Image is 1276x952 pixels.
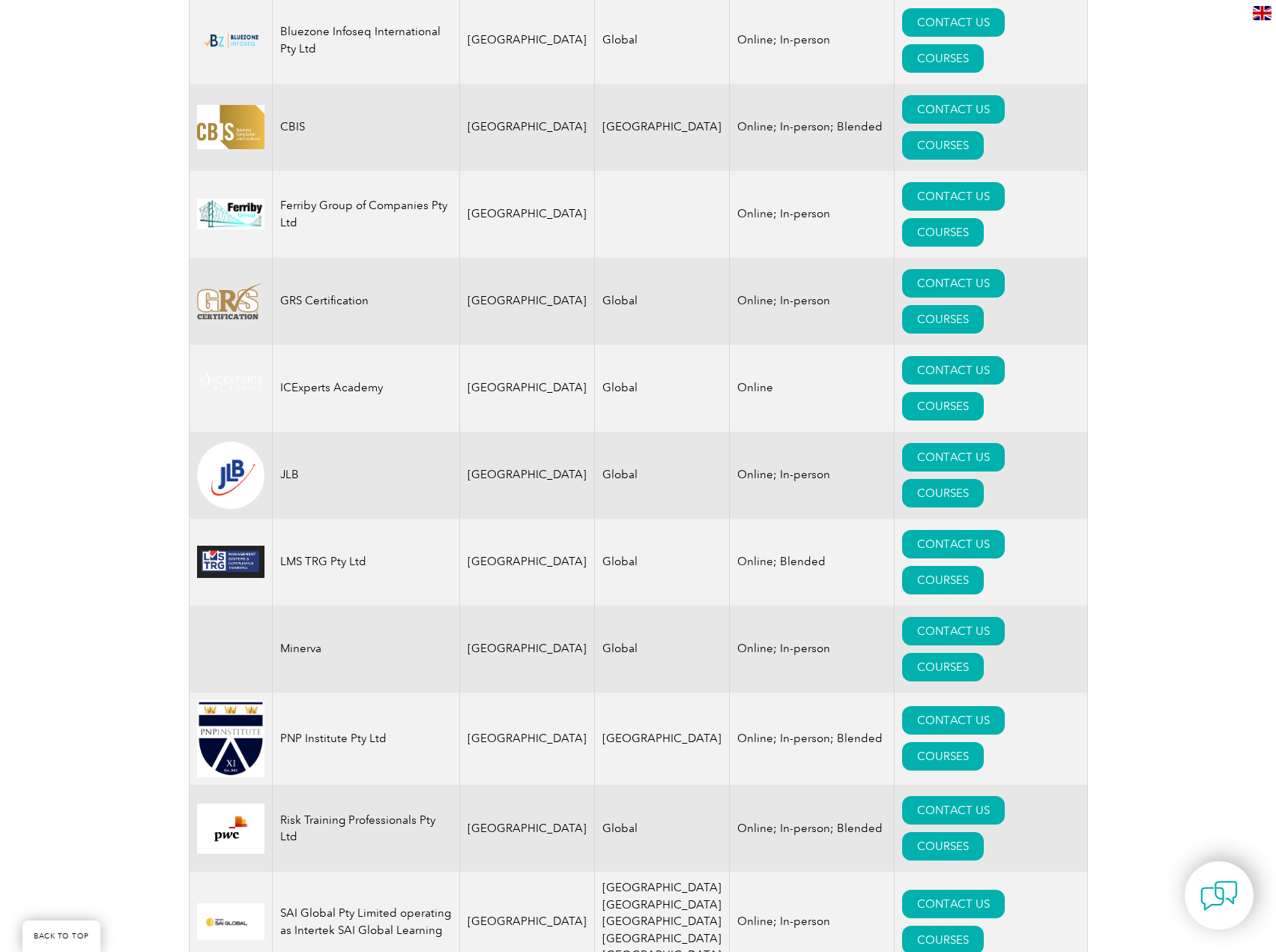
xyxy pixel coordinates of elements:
td: Online; In-person; Blended [729,693,894,786]
img: bf5d7865-000f-ed11-b83d-00224814fd52-logo.png [197,29,264,52]
td: CBIS [272,84,459,171]
a: CONTACT US [902,182,1005,211]
img: 2bff5172-5738-eb11-a813-000d3a79722d-logo.png [197,370,264,406]
img: en [1253,6,1272,20]
img: 152a24ac-d9bc-ea11-a814-000d3a79823d-logo.png [197,804,264,854]
a: CONTACT US [902,706,1005,735]
td: Global [594,785,729,872]
a: CONTACT US [902,269,1005,298]
td: Online; In-person [729,171,894,258]
a: COURSES [902,305,984,334]
a: COURSES [902,832,984,861]
td: [GEOGRAPHIC_DATA] [459,258,594,345]
td: Online; In-person [729,606,894,693]
td: [GEOGRAPHIC_DATA] [459,519,594,606]
a: COURSES [902,653,984,681]
td: Global [594,258,729,345]
td: LMS TRG Pty Ltd [272,519,459,606]
img: fd2924ac-d9bc-ea11-a814-000d3a79823d-logo.png [197,442,264,509]
td: Global [594,606,729,693]
td: Online; Blended [729,519,894,606]
td: Online; In-person; Blended [729,84,894,171]
img: 212a24ac-d9bc-ea11-a814-000d3a79823d-logo.png [197,903,264,940]
td: [GEOGRAPHIC_DATA] [459,693,594,786]
td: [GEOGRAPHIC_DATA] [459,345,594,432]
img: ea24547b-a6e0-e911-a812-000d3a795b83-logo.jpg [197,700,264,778]
a: CONTACT US [902,356,1005,385]
td: Global [594,519,729,606]
td: Ferriby Group of Companies Pty Ltd [272,171,459,258]
td: [GEOGRAPHIC_DATA] [459,84,594,171]
a: CONTACT US [902,890,1005,918]
td: GRS Certification [272,258,459,345]
a: CONTACT US [902,530,1005,558]
a: COURSES [902,131,984,160]
a: CONTACT US [902,95,1005,124]
td: [GEOGRAPHIC_DATA] [459,606,594,693]
img: 07dbdeaf-5408-eb11-a813-000d3ae11abd-logo.jpg [197,105,264,149]
a: COURSES [902,479,984,507]
td: Online; In-person [729,432,894,519]
td: [GEOGRAPHIC_DATA] [594,84,729,171]
td: [GEOGRAPHIC_DATA] [459,432,594,519]
td: Global [594,432,729,519]
a: COURSES [902,218,984,247]
img: 52661cd0-8de2-ef11-be1f-002248955c5a-logo.jpg [197,199,264,230]
td: JLB [272,432,459,519]
a: CONTACT US [902,796,1005,825]
td: ICExperts Academy [272,345,459,432]
a: CONTACT US [902,8,1005,37]
td: Online [729,345,894,432]
td: Global [594,345,729,432]
td: Online; In-person; Blended [729,785,894,872]
a: COURSES [902,44,984,73]
td: Online; In-person [729,258,894,345]
a: COURSES [902,742,984,771]
a: BACK TO TOP [22,921,100,952]
a: CONTACT US [902,443,1005,472]
td: Risk Training Professionals Pty Ltd [272,785,459,872]
img: 7f517d0d-f5a0-ea11-a812-000d3ae11abd%20-logo.png [197,283,264,320]
td: [GEOGRAPHIC_DATA] [459,785,594,872]
td: [GEOGRAPHIC_DATA] [594,693,729,786]
td: Minerva [272,606,459,693]
td: PNP Institute Pty Ltd [272,693,459,786]
img: c485e4a1-833a-eb11-a813-0022481469da-logo.jpg [197,546,264,578]
a: COURSES [902,392,984,421]
a: COURSES [902,566,984,594]
td: [GEOGRAPHIC_DATA] [459,171,594,258]
img: contact-chat.png [1200,877,1238,915]
a: CONTACT US [902,617,1005,645]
